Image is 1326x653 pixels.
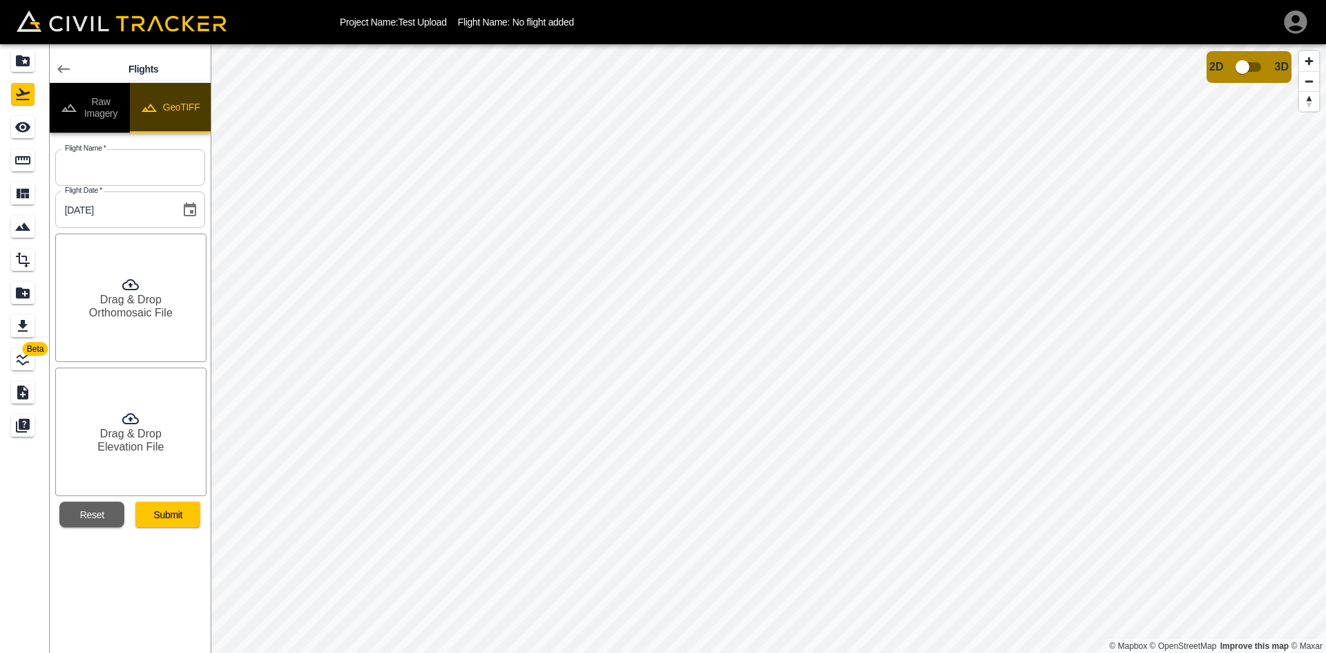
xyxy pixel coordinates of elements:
a: OpenStreetMap [1150,641,1217,651]
canvas: Map [211,44,1326,653]
span: 2D [1209,61,1223,73]
a: Maxar [1291,641,1323,651]
img: Civil Tracker [17,10,227,32]
a: Map feedback [1220,641,1289,651]
button: Zoom out [1299,71,1319,91]
button: Reset bearing to north [1299,91,1319,111]
p: Project Name: Test Upload [340,17,447,28]
button: Zoom in [1299,51,1319,71]
span: 3D [1275,61,1289,73]
p: Flight Name: No flight added [458,17,574,28]
a: Mapbox [1109,641,1147,651]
